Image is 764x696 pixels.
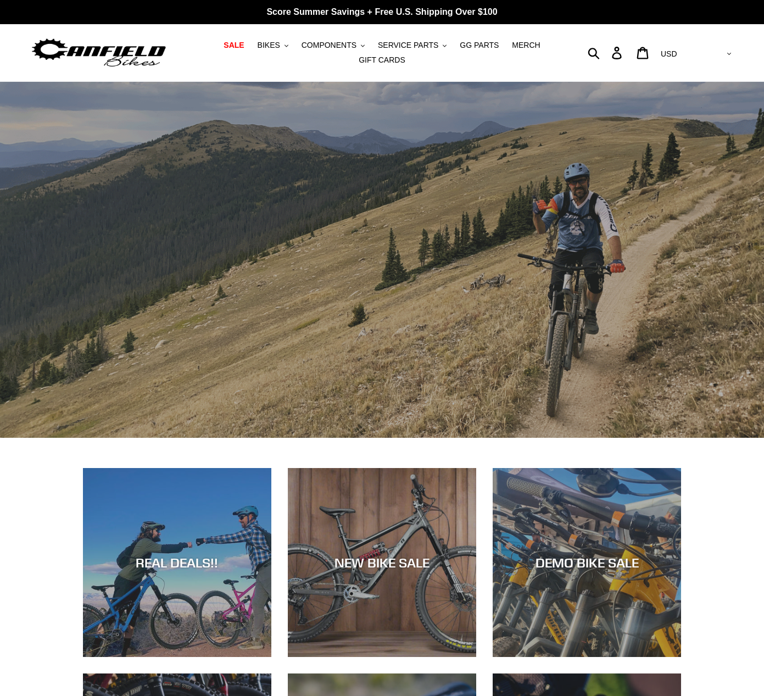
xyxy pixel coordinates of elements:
[30,36,168,70] img: Canfield Bikes
[258,41,280,50] span: BIKES
[252,38,294,53] button: BIKES
[224,41,244,50] span: SALE
[359,55,405,65] span: GIFT CARDS
[460,41,499,50] span: GG PARTS
[372,38,452,53] button: SERVICE PARTS
[83,554,271,570] div: REAL DEALS!!
[506,38,545,53] a: MERCH
[493,468,681,656] a: DEMO BIKE SALE
[288,554,476,570] div: NEW BIKE SALE
[296,38,370,53] button: COMPONENTS
[512,41,540,50] span: MERCH
[83,468,271,656] a: REAL DEALS!!
[218,38,249,53] a: SALE
[302,41,356,50] span: COMPONENTS
[353,53,411,68] a: GIFT CARDS
[454,38,504,53] a: GG PARTS
[493,554,681,570] div: DEMO BIKE SALE
[378,41,438,50] span: SERVICE PARTS
[288,468,476,656] a: NEW BIKE SALE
